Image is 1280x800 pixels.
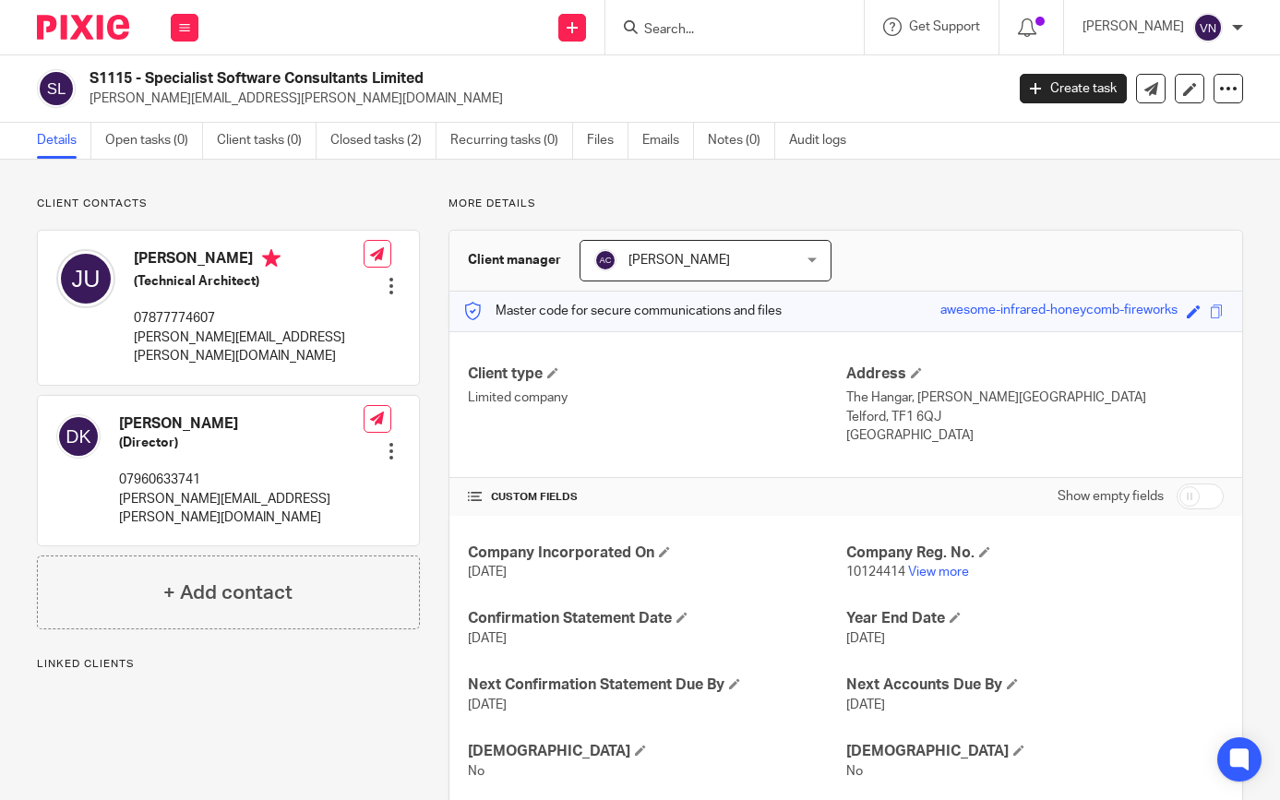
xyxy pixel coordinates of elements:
[846,609,1224,628] h4: Year End Date
[37,197,420,211] p: Client contacts
[37,657,420,672] p: Linked clients
[90,69,811,89] h2: S1115 - Specialist Software Consultants Limited
[468,742,845,761] h4: [DEMOGRAPHIC_DATA]
[909,20,980,33] span: Get Support
[468,543,845,563] h4: Company Incorporated On
[105,123,203,159] a: Open tasks (0)
[468,609,845,628] h4: Confirmation Statement Date
[134,272,364,291] h5: (Technical Architect)
[642,22,808,39] input: Search
[1058,487,1164,506] label: Show empty fields
[119,490,364,528] p: [PERSON_NAME][EMAIL_ADDRESS][PERSON_NAME][DOMAIN_NAME]
[468,566,507,579] span: [DATE]
[468,675,845,695] h4: Next Confirmation Statement Due By
[37,123,91,159] a: Details
[846,543,1224,563] h4: Company Reg. No.
[846,765,863,778] span: No
[587,123,628,159] a: Files
[642,123,694,159] a: Emails
[119,434,364,452] h5: (Director)
[1193,13,1223,42] img: svg%3E
[56,249,115,308] img: svg%3E
[846,388,1224,407] p: The Hangar, [PERSON_NAME][GEOGRAPHIC_DATA]
[90,90,992,108] p: [PERSON_NAME][EMAIL_ADDRESS][PERSON_NAME][DOMAIN_NAME]
[262,249,281,268] i: Primary
[940,301,1178,322] div: awesome-infrared-honeycomb-fireworks
[708,123,775,159] a: Notes (0)
[449,197,1243,211] p: More details
[628,254,730,267] span: [PERSON_NAME]
[846,675,1224,695] h4: Next Accounts Due By
[468,632,507,645] span: [DATE]
[37,15,129,40] img: Pixie
[846,364,1224,384] h4: Address
[468,699,507,711] span: [DATE]
[450,123,573,159] a: Recurring tasks (0)
[56,414,101,459] img: svg%3E
[594,249,616,271] img: svg%3E
[330,123,437,159] a: Closed tasks (2)
[119,471,364,489] p: 07960633741
[134,328,364,366] p: [PERSON_NAME][EMAIL_ADDRESS][PERSON_NAME][DOMAIN_NAME]
[846,699,885,711] span: [DATE]
[119,414,364,434] h4: [PERSON_NAME]
[217,123,317,159] a: Client tasks (0)
[846,426,1224,445] p: [GEOGRAPHIC_DATA]
[846,566,905,579] span: 10124414
[908,566,969,579] a: View more
[789,123,860,159] a: Audit logs
[846,632,885,645] span: [DATE]
[1083,18,1184,36] p: [PERSON_NAME]
[163,579,293,607] h4: + Add contact
[846,742,1224,761] h4: [DEMOGRAPHIC_DATA]
[468,364,845,384] h4: Client type
[1020,74,1127,103] a: Create task
[468,765,484,778] span: No
[468,251,561,269] h3: Client manager
[468,388,845,407] p: Limited company
[37,69,76,108] img: svg%3E
[134,309,364,328] p: 07877774607
[846,408,1224,426] p: Telford, TF1 6QJ
[134,249,364,272] h4: [PERSON_NAME]
[463,302,782,320] p: Master code for secure communications and files
[468,490,845,505] h4: CUSTOM FIELDS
